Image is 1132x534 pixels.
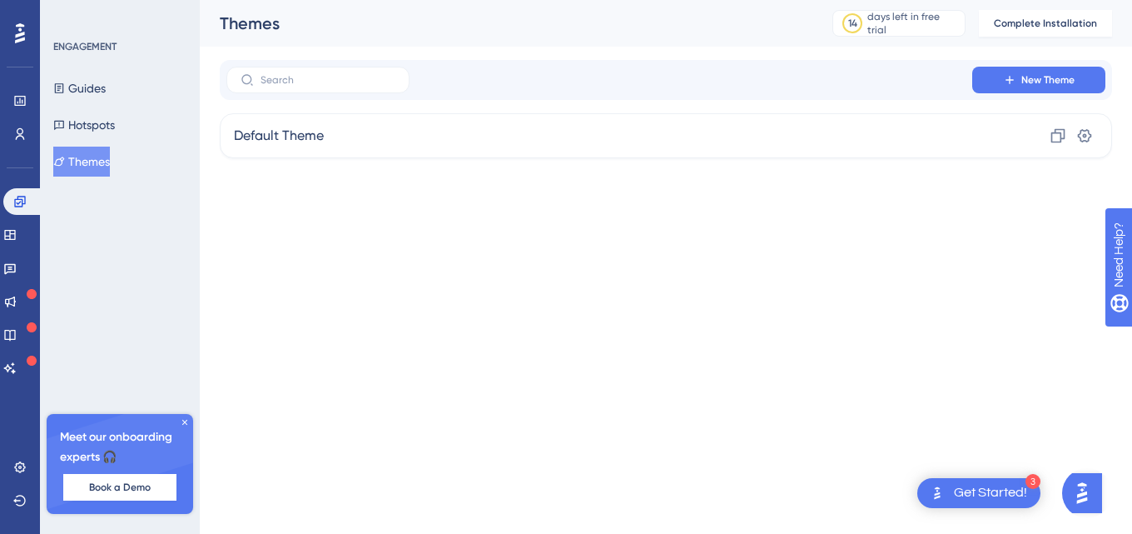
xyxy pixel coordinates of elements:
[994,17,1097,30] span: Complete Installation
[53,147,110,177] button: Themes
[917,478,1040,508] div: Open Get Started! checklist, remaining modules: 3
[979,10,1112,37] button: Complete Installation
[60,427,180,467] span: Meet our onboarding experts 🎧
[39,4,104,24] span: Need Help?
[927,483,947,503] img: launcher-image-alternative-text
[867,10,960,37] div: days left in free trial
[63,474,176,501] button: Book a Demo
[89,481,151,494] span: Book a Demo
[220,12,791,35] div: Themes
[1025,474,1040,489] div: 3
[53,73,106,103] button: Guides
[261,74,395,86] input: Search
[848,17,857,30] div: 14
[53,110,115,140] button: Hotspots
[1021,73,1075,87] span: New Theme
[234,126,324,146] span: Default Theme
[972,67,1105,93] button: New Theme
[1062,468,1112,518] iframe: UserGuiding AI Assistant Launcher
[53,40,117,53] div: ENGAGEMENT
[954,484,1027,502] div: Get Started!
